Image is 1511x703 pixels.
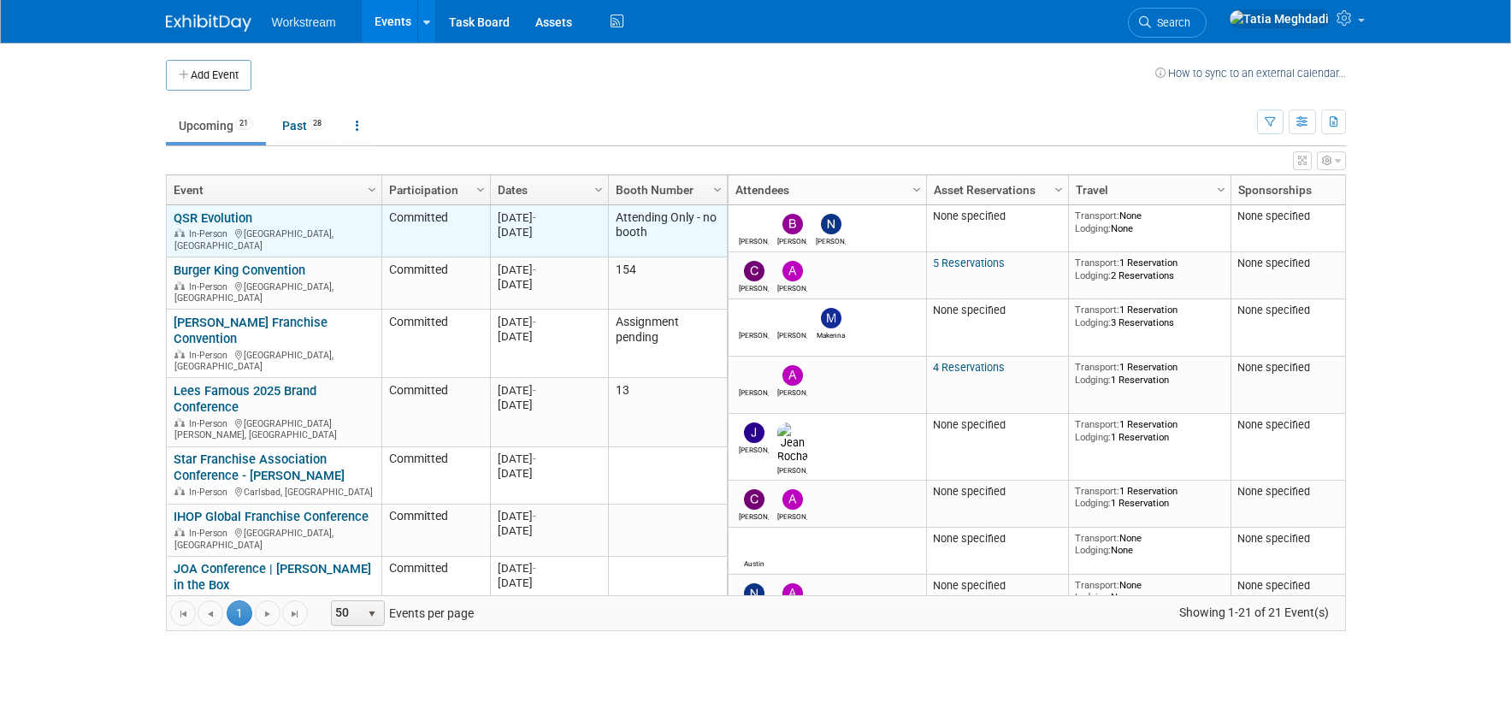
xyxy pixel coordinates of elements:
div: [DATE] [498,509,600,523]
a: Column Settings [1212,175,1231,201]
span: Lodging: [1075,374,1111,386]
a: Go to the previous page [198,600,223,626]
td: Attending Only - no booth [608,205,727,257]
span: Column Settings [711,183,724,197]
span: None specified [1237,304,1310,316]
img: Xavier Montalvo [782,308,803,328]
span: Go to the last page [288,607,302,621]
img: Nicole Kim [821,214,841,234]
span: - [533,452,536,465]
a: Column Settings [363,175,381,201]
span: None specified [1237,579,1310,592]
div: Carlsbad, [GEOGRAPHIC_DATA] [174,484,374,499]
div: Chris Connelly [739,510,769,521]
span: None specified [933,418,1006,431]
a: How to sync to an external calendar... [1155,67,1346,80]
span: 1 [227,600,252,626]
a: Column Settings [1340,175,1359,201]
span: None specified [933,210,1006,222]
img: Jacob Davis [744,422,764,443]
img: Andrew Walters [782,365,803,386]
span: Column Settings [474,183,487,197]
a: Asset Reservations [934,175,1057,204]
img: Tatia Meghdadi [1229,9,1330,28]
div: None None [1075,210,1224,234]
img: In-Person Event [174,281,185,290]
a: Column Settings [1049,175,1068,201]
a: QSR Evolution [174,210,252,226]
span: In-Person [189,528,233,539]
div: Xavier Montalvo [777,328,807,340]
div: [DATE] [498,561,600,576]
span: Transport: [1075,304,1119,316]
div: Josh Lu [739,328,769,340]
img: Austin Truong [744,536,764,557]
img: Andrew Walters [782,583,803,604]
a: Go to the last page [282,600,308,626]
div: Austin Truong [739,557,769,568]
span: Go to the previous page [204,607,217,621]
div: Andrew Walters [777,386,807,397]
a: Search [1128,8,1207,38]
a: Go to the first page [170,600,196,626]
div: 1 Reservation 1 Reservation [1075,418,1224,443]
a: Column Settings [471,175,490,201]
span: In-Person [189,228,233,239]
div: [DATE] [498,315,600,329]
div: [DATE] [498,225,600,239]
div: [GEOGRAPHIC_DATA], [GEOGRAPHIC_DATA] [174,347,374,373]
span: - [533,384,536,397]
div: None None [1075,532,1224,557]
div: 1 Reservation 1 Reservation [1075,485,1224,510]
span: - [533,316,536,328]
img: In-Person Event [174,350,185,358]
div: Jacob Davis [739,443,769,454]
div: Xavier Montalvo [739,386,769,397]
img: ExhibitDay [166,15,251,32]
span: Transport: [1075,579,1119,591]
div: [DATE] [498,277,600,292]
img: Nick Walters [744,583,764,604]
div: [DATE] [498,329,600,344]
td: Assignment pending [608,310,727,378]
span: None specified [933,304,1006,316]
span: Lodging: [1075,222,1111,234]
img: Makenna Clark [821,308,841,328]
span: Lodging: [1075,544,1111,556]
a: Travel [1076,175,1219,204]
td: Committed [381,505,490,557]
td: Committed [381,257,490,310]
div: Makenna Clark [816,328,846,340]
span: Workstream [272,15,336,29]
div: Chris Connelly [739,281,769,292]
img: In-Person Event [174,228,185,237]
span: Lodging: [1075,591,1111,603]
span: None specified [1237,210,1310,222]
div: Benjamin Guyaux [777,234,807,245]
td: 13 [608,378,727,446]
span: Column Settings [910,183,924,197]
span: None specified [933,485,1006,498]
span: Column Settings [1052,183,1065,197]
span: Lodging: [1075,497,1111,509]
div: [GEOGRAPHIC_DATA][PERSON_NAME], [GEOGRAPHIC_DATA] [174,416,374,441]
div: [GEOGRAPHIC_DATA], [GEOGRAPHIC_DATA] [174,226,374,251]
a: [PERSON_NAME] Franchise Convention [174,315,328,346]
span: Transport: [1075,485,1119,497]
img: Benjamin Guyaux [782,214,803,234]
img: Xavier Montalvo [744,365,764,386]
span: None specified [1237,532,1310,545]
div: None None [1075,579,1224,604]
span: Transport: [1075,532,1119,544]
span: None specified [1237,257,1310,269]
span: - [533,562,536,575]
img: In-Person Event [174,418,185,427]
div: [GEOGRAPHIC_DATA], [GEOGRAPHIC_DATA] [174,594,374,619]
span: Lodging: [1075,431,1111,443]
div: [GEOGRAPHIC_DATA], [GEOGRAPHIC_DATA] [174,525,374,551]
span: Column Settings [365,183,379,197]
span: select [365,607,379,621]
span: Lodging: [1075,269,1111,281]
div: Nicole Kim [816,234,846,245]
div: [GEOGRAPHIC_DATA], [GEOGRAPHIC_DATA] [174,279,374,304]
